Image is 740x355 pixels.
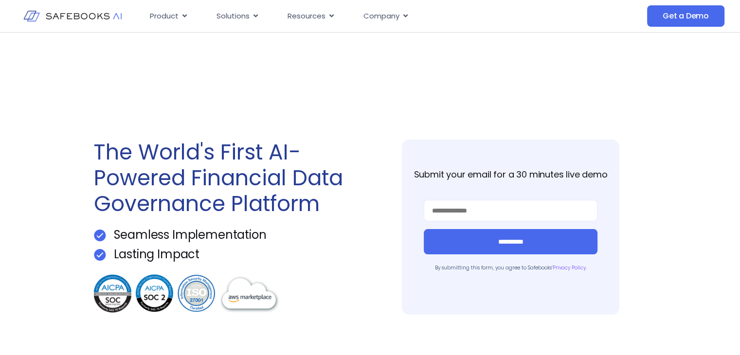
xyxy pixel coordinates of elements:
div: Menu Toggle [142,7,563,26]
span: Solutions [217,11,250,22]
p: By submitting this form, you agree to Safebooks’ . [424,264,597,271]
a: Privacy Policy [553,264,586,271]
nav: Menu [142,7,563,26]
span: Get a Demo [663,11,709,21]
img: Get a Demo 1 [94,249,106,261]
img: Get a Demo 1 [94,230,106,241]
a: Get a Demo [647,5,724,27]
strong: Submit your email for a 30 minutes live demo [414,168,607,180]
span: Product [150,11,179,22]
span: Company [363,11,399,22]
h1: The World's First AI-Powered Financial Data Governance Platform [94,140,365,216]
p: Seamless Implementation [114,229,267,241]
img: Get a Demo 3 [94,273,281,315]
p: Lasting Impact [114,248,199,260]
span: Resources [288,11,325,22]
